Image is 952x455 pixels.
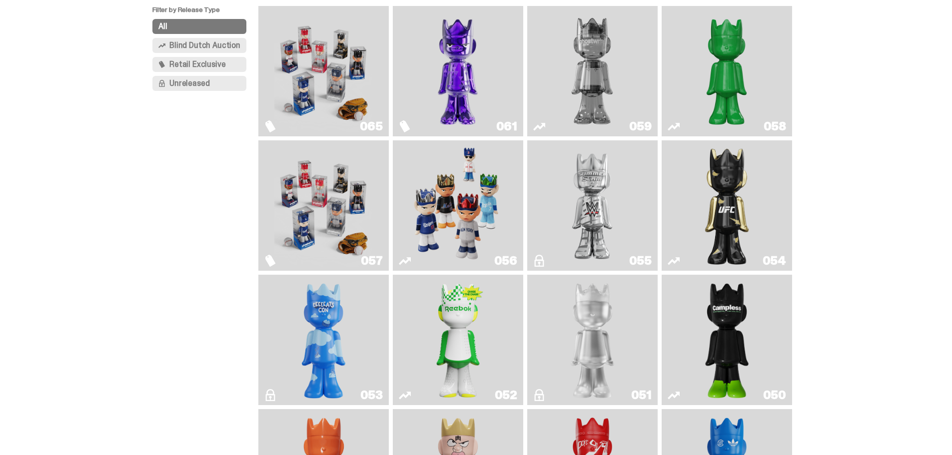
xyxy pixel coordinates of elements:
[701,144,754,267] img: Ruby
[763,389,786,401] div: 050
[763,255,786,267] div: 054
[543,10,641,132] img: Two
[152,38,246,53] button: Blind Dutch Auction
[399,279,517,401] a: Court Victory
[496,120,517,132] div: 061
[274,10,372,132] img: Game Face (2025)
[629,120,652,132] div: 059
[631,389,652,401] div: 051
[169,60,225,68] span: Retail Exclusive
[668,10,786,132] a: Schrödinger's ghost: Sunday Green
[158,22,167,30] span: All
[360,120,383,132] div: 065
[264,279,383,401] a: ghooooost
[701,279,754,401] img: Campless
[533,144,652,267] a: I Was There SummerSlam
[399,10,517,132] a: Fantasy
[629,255,652,267] div: 055
[409,144,507,267] img: Game Face (2025)
[533,10,652,132] a: Two
[668,144,786,267] a: Ruby
[432,279,485,401] img: Court Victory
[668,279,786,401] a: Campless
[543,144,641,267] img: I Was There SummerSlam
[409,10,507,132] img: Fantasy
[494,255,517,267] div: 056
[566,279,619,401] img: LLLoyalty
[152,6,258,19] p: Filter by Release Type
[533,279,652,401] a: LLLoyalty
[152,76,246,91] button: Unreleased
[360,389,383,401] div: 053
[678,10,776,132] img: Schrödinger's ghost: Sunday Green
[264,144,383,267] a: Game Face (2025)
[399,144,517,267] a: Game Face (2025)
[152,57,246,72] button: Retail Exclusive
[764,120,786,132] div: 058
[297,279,350,401] img: ghooooost
[152,19,246,34] button: All
[495,389,517,401] div: 052
[169,79,209,87] span: Unreleased
[361,255,383,267] div: 057
[274,144,372,267] img: Game Face (2025)
[264,10,383,132] a: Game Face (2025)
[169,41,240,49] span: Blind Dutch Auction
